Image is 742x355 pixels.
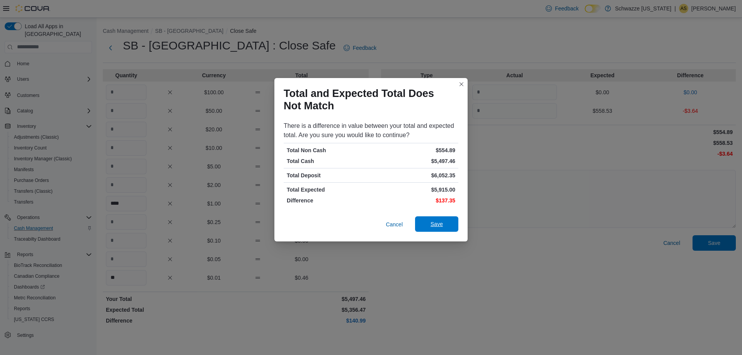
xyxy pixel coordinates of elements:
p: $554.89 [373,146,455,154]
p: Total Deposit [287,172,369,179]
p: Difference [287,197,369,204]
p: $6,052.35 [373,172,455,179]
p: $5,915.00 [373,186,455,194]
h1: Total and Expected Total Does Not Match [284,87,452,112]
p: $5,497.46 [373,157,455,165]
p: Total Cash [287,157,369,165]
p: $137.35 [373,197,455,204]
button: Save [415,216,458,232]
div: There is a difference in value between your total and expected total. Are you sure you would like... [284,121,458,140]
button: Closes this modal window [457,80,466,89]
span: Save [431,220,443,228]
p: Total Expected [287,186,369,194]
p: Total Non Cash [287,146,369,154]
span: Cancel [386,221,403,228]
button: Cancel [383,217,406,232]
